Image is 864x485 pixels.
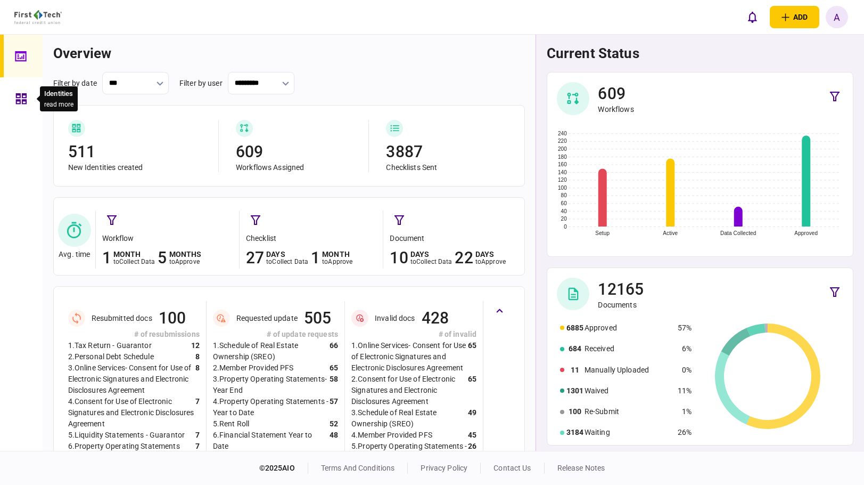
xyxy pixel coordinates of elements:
span: collect data [416,258,452,265]
div: Waiting [585,427,673,438]
div: 5 . Liquidity Statements - Guarantor [68,430,185,441]
a: release notes [557,464,605,472]
div: 2 . Consent for Use of Electronic Signatures and Electronic Disclosures Agreement [351,374,468,407]
div: 6% [678,343,692,354]
text: Approved [794,230,818,236]
text: 80 [561,192,567,198]
div: checklist [246,233,377,244]
div: to [113,258,155,265]
div: 12 [191,340,200,351]
div: 52 [330,418,338,430]
div: 5 . Property Operating Statements - Year to Date [351,441,468,463]
div: month [113,250,155,258]
div: 6 . Property Operating Statements [68,441,180,452]
div: 2 . Member Provided PFS [213,362,294,374]
div: to [410,258,452,265]
div: days [475,250,506,258]
a: contact us [493,464,531,472]
text: Data Collected [720,230,756,236]
div: 2 . Personal Debt Schedule [68,351,154,362]
h1: current status [547,45,853,61]
div: Documents [598,300,644,310]
div: document [390,233,521,244]
text: 20 [561,216,567,222]
div: 4 . Member Provided PFS [351,430,432,441]
div: Avg. time [59,250,90,259]
button: open adding identity options [770,6,819,28]
div: 3 . Property Operating Statements- Year End [213,374,330,396]
text: 200 [558,146,567,152]
button: read more [44,101,73,108]
div: Re-Submit [585,406,673,417]
div: filter by user [179,78,223,89]
div: 3184 [566,427,583,438]
button: A [826,6,848,28]
div: 58 [330,374,338,396]
div: # of update requests [213,329,338,340]
span: approve [481,258,506,265]
div: 65 [468,340,476,374]
a: terms and conditions [321,464,395,472]
div: 48 [330,430,338,452]
div: 11 [566,365,583,376]
div: 6885 [566,322,583,334]
div: 66 [330,340,338,362]
div: 511 [68,141,210,163]
span: approve [328,258,352,265]
div: # of invalid [351,329,476,340]
div: Workflows [598,104,633,114]
div: 27 [246,247,264,269]
div: 609 [598,83,633,104]
div: Resubmitted docs [92,313,152,323]
div: 7 [195,430,200,441]
div: month [322,250,352,258]
div: days [266,250,308,258]
div: 428 [422,308,449,329]
div: 8 [195,362,200,396]
div: 12165 [598,279,644,300]
div: 505 [304,308,331,329]
span: approve [175,258,200,265]
div: 684 [566,343,583,354]
div: # of resubmissions [68,329,200,340]
div: 49 [468,407,476,430]
text: Setup [595,230,610,236]
a: privacy policy [421,464,467,472]
div: days [410,250,452,258]
div: Received [585,343,673,354]
div: 1 . Online Services- Consent for Use of Electronic Signatures and Electronic Disclosures Agreement [351,340,468,374]
div: filter by date [53,78,97,89]
div: 3 . Schedule of Real Estate Ownership (SREO) [351,407,468,430]
div: 45 [468,430,476,441]
div: 100 [159,308,186,329]
div: 1 [311,247,320,269]
span: collect data [119,258,155,265]
div: 1301 [566,385,583,397]
div: Invalid docs [375,313,415,323]
div: 65 [330,362,338,374]
div: Waived [585,385,673,397]
div: 10 [390,247,408,269]
div: 1 . Tax Return - Guarantor [68,340,152,351]
div: 5 [158,247,167,269]
div: 0% [678,365,692,376]
text: 100 [558,185,567,191]
div: 57 [330,396,338,418]
div: 1% [678,406,692,417]
span: collect data [272,258,308,265]
div: Requested update [236,313,298,323]
div: 22 [455,247,473,269]
div: 6 . Financial Statement Year to Date [213,430,330,452]
div: 1 . Schedule of Real Estate Ownership (SREO) [213,340,330,362]
div: 7 [195,396,200,430]
div: Approved [585,322,673,334]
text: 160 [558,161,567,167]
text: 40 [561,208,567,214]
text: 140 [558,169,567,175]
text: 60 [561,200,567,206]
div: 1 [102,247,111,269]
div: 7 [195,441,200,452]
div: 4 . Consent for Use of Electronic Signatures and Electronic Disclosures Agreement [68,396,195,430]
div: 3887 [386,141,510,163]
